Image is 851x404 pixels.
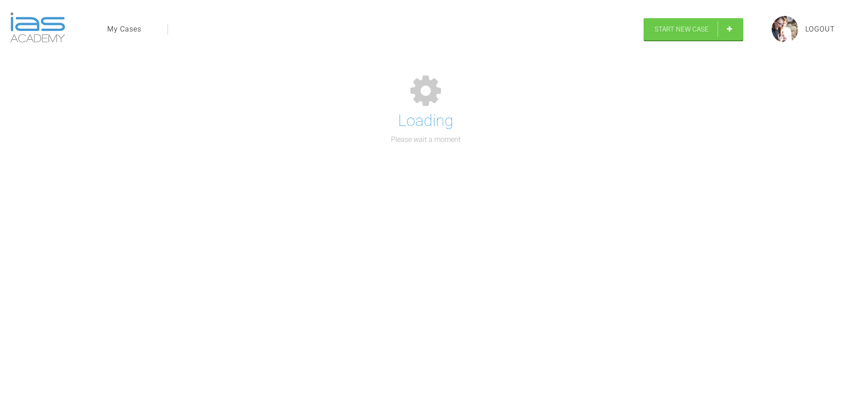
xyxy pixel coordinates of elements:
[391,134,461,145] p: Please wait a moment
[398,108,453,134] h1: Loading
[10,12,65,43] img: logo-light.3e3ef733.png
[107,24,141,35] a: My Cases
[655,25,709,33] span: Start New Case
[772,16,798,43] img: profile.png
[805,24,835,35] a: Logout
[644,18,743,40] a: Start New Case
